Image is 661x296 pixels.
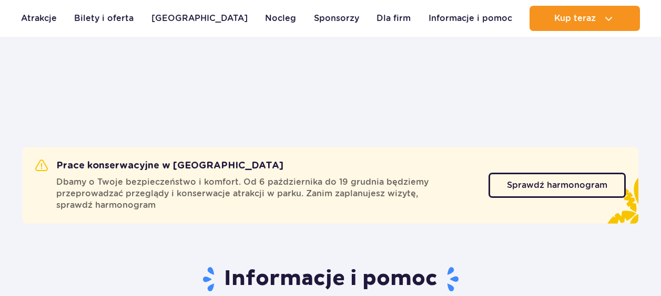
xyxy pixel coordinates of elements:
[265,6,296,31] a: Nocleg
[35,160,283,172] h2: Prace konserwacyjne w [GEOGRAPHIC_DATA]
[74,6,134,31] a: Bilety i oferta
[151,6,248,31] a: [GEOGRAPHIC_DATA]
[23,266,638,293] h1: Informacje i pomoc
[530,6,640,31] button: Kup teraz
[377,6,411,31] a: Dla firm
[429,6,512,31] a: Informacje i pomoc
[507,181,607,189] span: Sprawdź harmonogram
[314,6,359,31] a: Sponsorzy
[56,176,476,211] span: Dbamy o Twoje bezpieczeństwo i komfort. Od 6 października do 19 grudnia będziemy przeprowadzać pr...
[489,173,626,198] a: Sprawdź harmonogram
[21,6,57,31] a: Atrakcje
[554,14,596,23] span: Kup teraz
